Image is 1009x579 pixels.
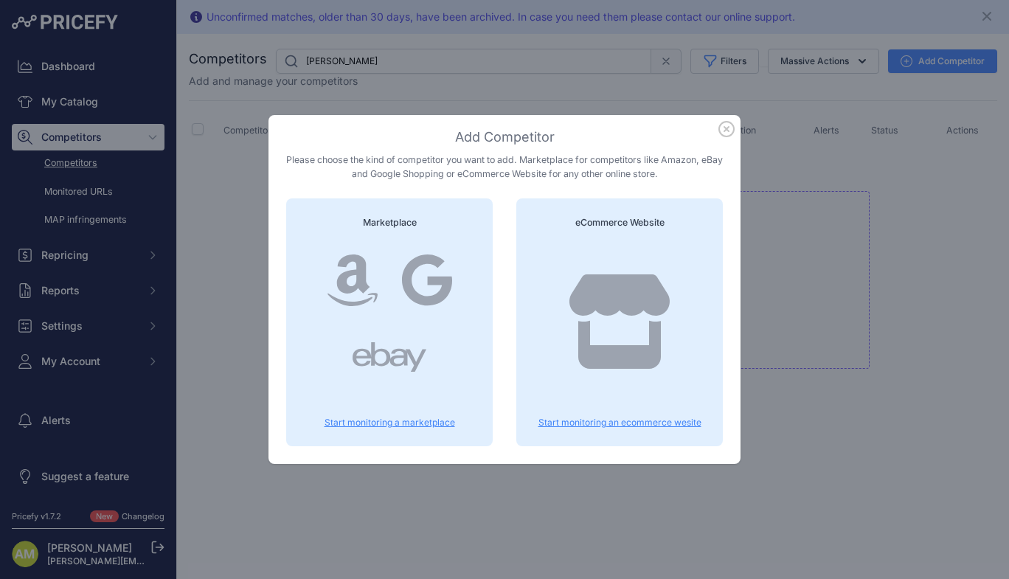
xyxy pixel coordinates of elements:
a: Marketplace Start monitoring a marketplace [304,216,475,429]
p: Start monitoring an ecommerce wesite [534,417,705,429]
p: Start monitoring a marketplace [304,417,475,429]
h4: Marketplace [304,216,475,230]
p: Please choose the kind of competitor you want to add. Marketplace for competitors like Amazon, eB... [286,153,723,181]
h3: Add Competitor [286,127,723,148]
a: eCommerce Website Start monitoring an ecommerce wesite [534,216,705,429]
h4: eCommerce Website [534,216,705,230]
